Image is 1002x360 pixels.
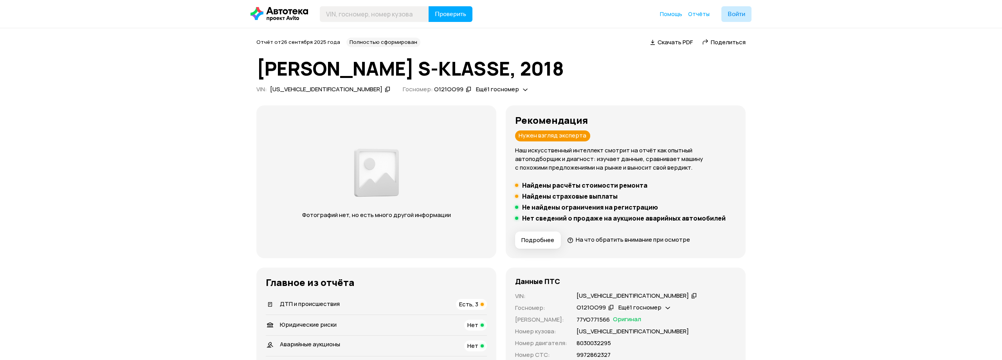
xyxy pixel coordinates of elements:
span: Отчёт от 26 сентября 2025 года [256,38,340,45]
div: [US_VEHICLE_IDENTIFICATION_NUMBER] [577,292,689,300]
p: VIN : [515,292,567,300]
p: 8030032295 [577,339,611,347]
button: Проверить [429,6,472,22]
h5: Не найдены ограничения на регистрацию [522,203,658,211]
span: Нет [467,342,478,350]
p: [PERSON_NAME] : [515,315,567,324]
span: Нет [467,321,478,329]
span: Оригинал [613,315,641,324]
span: Ещё 1 госномер [476,85,519,93]
p: Наш искусственный интеллект смотрит на отчёт как опытный автоподборщик и диагност: изучает данные... [515,146,736,172]
div: О121ОО99 [577,304,606,312]
p: [US_VEHICLE_IDENTIFICATION_NUMBER] [577,327,689,336]
h3: Рекомендация [515,115,736,126]
h5: Найдены страховые выплаты [522,192,618,200]
span: Аварийные аукционы [280,340,340,348]
p: Госномер : [515,304,567,312]
h3: Главное из отчёта [266,277,487,288]
span: Поделиться [711,38,746,46]
span: Войти [728,11,745,17]
div: Нужен взгляд эксперта [515,130,590,141]
img: 2a3f492e8892fc00.png [352,144,401,201]
p: 77УО771566 [577,315,610,324]
div: Полностью сформирован [346,38,420,47]
p: Номер СТС : [515,351,567,359]
span: VIN : [256,85,267,93]
span: Юридические риски [280,320,337,329]
span: Проверить [435,11,466,17]
span: Госномер: [403,85,433,93]
a: Отчёты [688,10,710,18]
span: Есть, 3 [459,300,478,308]
span: Скачать PDF [658,38,693,46]
a: Помощь [660,10,682,18]
span: Подробнее [521,236,554,244]
a: Поделиться [702,38,746,46]
button: Войти [721,6,751,22]
p: 9972862327 [577,351,611,359]
span: Ещё 1 госномер [618,303,661,311]
div: [US_VEHICLE_IDENTIFICATION_NUMBER] [270,85,382,94]
h1: [PERSON_NAME] S-KLASSE, 2018 [256,58,746,79]
h4: Данные ПТС [515,277,560,286]
h5: Нет сведений о продаже на аукционе аварийных автомобилей [522,214,726,222]
h5: Найдены расчёты стоимости ремонта [522,181,647,189]
button: Подробнее [515,232,561,249]
p: Фотографий нет, но есть много другой информации [294,211,458,219]
div: О121ОО99 [434,85,463,94]
span: ДТП и происшествия [280,300,340,308]
a: На что обратить внимание при осмотре [567,235,690,244]
p: Номер двигателя : [515,339,567,347]
input: VIN, госномер, номер кузова [320,6,429,22]
span: На что обратить внимание при осмотре [576,235,690,244]
a: Скачать PDF [650,38,693,46]
p: Номер кузова : [515,327,567,336]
